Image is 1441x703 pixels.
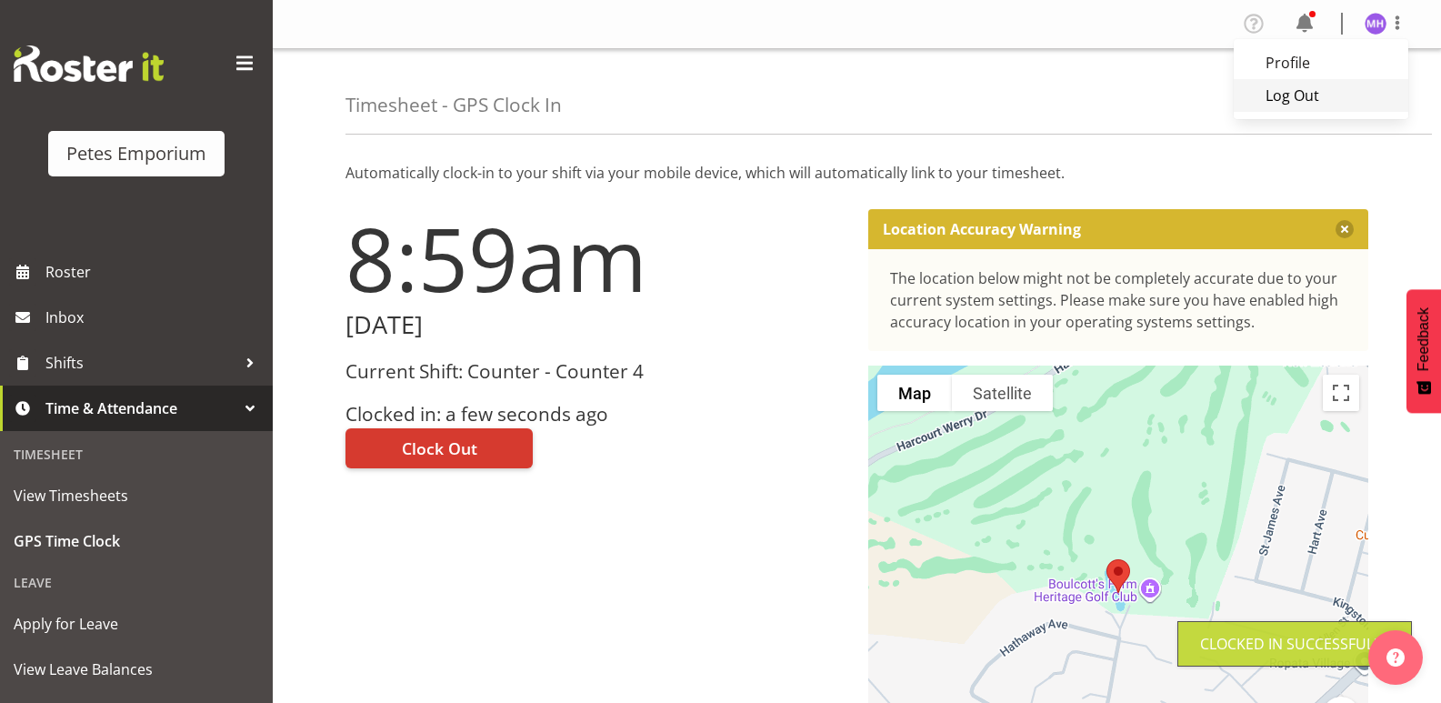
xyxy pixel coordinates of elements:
[345,428,533,468] button: Clock Out
[5,647,268,692] a: View Leave Balances
[14,45,164,82] img: Rosterit website logo
[952,375,1053,411] button: Show satellite imagery
[345,162,1368,184] p: Automatically clock-in to your shift via your mobile device, which will automatically link to you...
[66,140,206,167] div: Petes Emporium
[45,395,236,422] span: Time & Attendance
[14,482,259,509] span: View Timesheets
[5,518,268,564] a: GPS Time Clock
[14,656,259,683] span: View Leave Balances
[1323,375,1359,411] button: Toggle fullscreen view
[1336,220,1354,238] button: Close message
[5,601,268,647] a: Apply for Leave
[5,564,268,601] div: Leave
[45,258,264,286] span: Roster
[402,437,477,460] span: Clock Out
[1234,79,1408,112] a: Log Out
[1365,13,1386,35] img: mackenzie-halford4471.jpg
[877,375,952,411] button: Show street map
[345,361,846,382] h3: Current Shift: Counter - Counter 4
[890,267,1347,333] div: The location below might not be completely accurate due to your current system settings. Please m...
[1406,289,1441,413] button: Feedback - Show survey
[345,209,846,307] h1: 8:59am
[1416,307,1432,371] span: Feedback
[14,527,259,555] span: GPS Time Clock
[883,220,1081,238] p: Location Accuracy Warning
[1386,648,1405,667] img: help-xxl-2.png
[5,436,268,473] div: Timesheet
[1200,633,1389,655] div: Clocked in Successfully
[45,349,236,377] span: Shifts
[5,473,268,518] a: View Timesheets
[45,304,264,331] span: Inbox
[14,610,259,638] span: Apply for Leave
[345,311,846,339] h2: [DATE]
[345,404,846,425] h3: Clocked in: a few seconds ago
[345,95,562,115] h4: Timesheet - GPS Clock In
[1234,46,1408,79] a: Profile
